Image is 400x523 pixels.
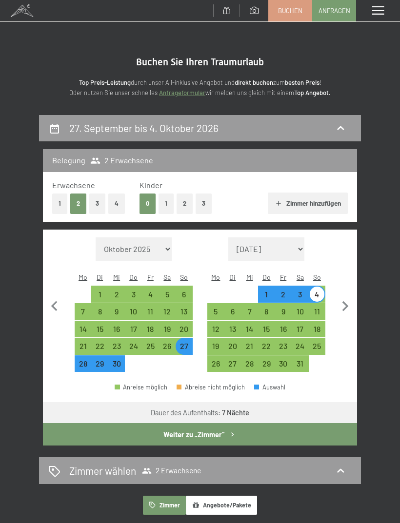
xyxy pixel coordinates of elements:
[69,464,136,478] h2: Zimmer wählen
[297,273,304,281] abbr: Samstag
[89,194,105,213] button: 3
[43,423,357,446] button: Weiter zu „Zimmer“
[79,78,131,86] strong: Top Preis-Leistung
[275,321,292,338] div: Anreise möglich
[259,325,274,340] div: 15
[52,155,85,166] h3: Belegung
[258,303,275,320] div: Anreise möglich
[176,286,193,303] div: Sun Sep 06 2026
[259,360,274,375] div: 29
[75,338,92,355] div: Mon Sep 21 2026
[147,273,154,281] abbr: Freitag
[142,466,201,476] span: 2 Erwachsene
[292,338,309,355] div: Anreise möglich
[91,303,108,320] div: Tue Sep 08 2026
[224,338,241,355] div: Anreise möglich
[319,6,350,15] span: Anfragen
[208,360,223,375] div: 26
[258,338,275,355] div: Anreise möglich
[108,338,125,355] div: Anreise möglich
[224,338,241,355] div: Tue Oct 20 2026
[225,308,240,323] div: 6
[92,291,107,306] div: 1
[143,325,158,340] div: 18
[241,303,258,320] div: Anreise möglich
[143,308,158,323] div: 11
[269,0,312,21] a: Buchen
[177,342,192,357] div: 27
[108,355,125,372] div: Wed Sep 30 2026
[109,308,124,323] div: 9
[125,303,142,320] div: Anreise möglich
[39,77,361,98] p: durch unser All-inklusive Angebot und zum ! Oder nutzen Sie unser schnelles wir melden uns gleich...
[109,342,124,357] div: 23
[268,193,347,214] button: Zimmer hinzufügen
[225,325,240,340] div: 13
[335,237,356,372] button: Nächster Monat
[52,180,95,190] span: Erwachsene
[258,303,275,320] div: Thu Oct 08 2026
[159,303,176,320] div: Sat Sep 12 2026
[176,286,193,303] div: Anreise möglich
[275,338,292,355] div: Fri Oct 23 2026
[309,321,326,338] div: Anreise möglich
[225,342,240,357] div: 20
[129,273,138,281] abbr: Donnerstag
[293,308,308,323] div: 10
[109,291,124,306] div: 2
[242,308,257,323] div: 7
[159,338,176,355] div: Anreise möglich
[159,321,176,338] div: Sat Sep 19 2026
[180,273,188,281] abbr: Sonntag
[224,321,241,338] div: Anreise möglich
[241,303,258,320] div: Wed Oct 07 2026
[79,273,87,281] abbr: Montag
[159,303,176,320] div: Anreise möglich
[293,342,308,357] div: 24
[310,325,325,340] div: 18
[293,360,308,375] div: 31
[208,325,223,340] div: 12
[309,321,326,338] div: Sun Oct 18 2026
[125,321,142,338] div: Anreise möglich
[254,384,285,390] div: Auswahl
[207,303,224,320] div: Anreise möglich
[224,321,241,338] div: Tue Oct 13 2026
[241,321,258,338] div: Wed Oct 14 2026
[309,303,326,320] div: Anreise möglich
[275,338,292,355] div: Anreise möglich
[91,321,108,338] div: Anreise möglich
[142,321,159,338] div: Fri Sep 18 2026
[258,286,275,303] div: Thu Oct 01 2026
[211,273,220,281] abbr: Montag
[163,273,171,281] abbr: Samstag
[176,303,193,320] div: Anreise möglich
[159,286,176,303] div: Anreise möglich
[186,496,257,515] button: Angebote/Pakete
[142,338,159,355] div: Fri Sep 25 2026
[140,194,156,213] button: 0
[136,56,264,68] span: Buchen Sie Ihren Traumurlaub
[125,321,142,338] div: Thu Sep 17 2026
[224,303,241,320] div: Anreise möglich
[91,303,108,320] div: Anreise möglich
[75,303,92,320] div: Mon Sep 07 2026
[313,0,356,21] a: Anfragen
[285,78,320,86] strong: besten Preis
[142,286,159,303] div: Fri Sep 04 2026
[92,360,107,375] div: 29
[140,180,162,190] span: Kinder
[292,286,309,303] div: Anreise möglich
[275,355,292,372] div: Anreise möglich
[224,355,241,372] div: Anreise möglich
[241,321,258,338] div: Anreise möglich
[276,342,291,357] div: 23
[151,408,249,418] div: Dauer des Aufenthalts:
[160,342,175,357] div: 26
[309,286,326,303] div: Anreise möglich
[292,338,309,355] div: Sat Oct 24 2026
[258,338,275,355] div: Thu Oct 22 2026
[76,342,91,357] div: 21
[125,338,142,355] div: Anreise möglich
[310,342,325,357] div: 25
